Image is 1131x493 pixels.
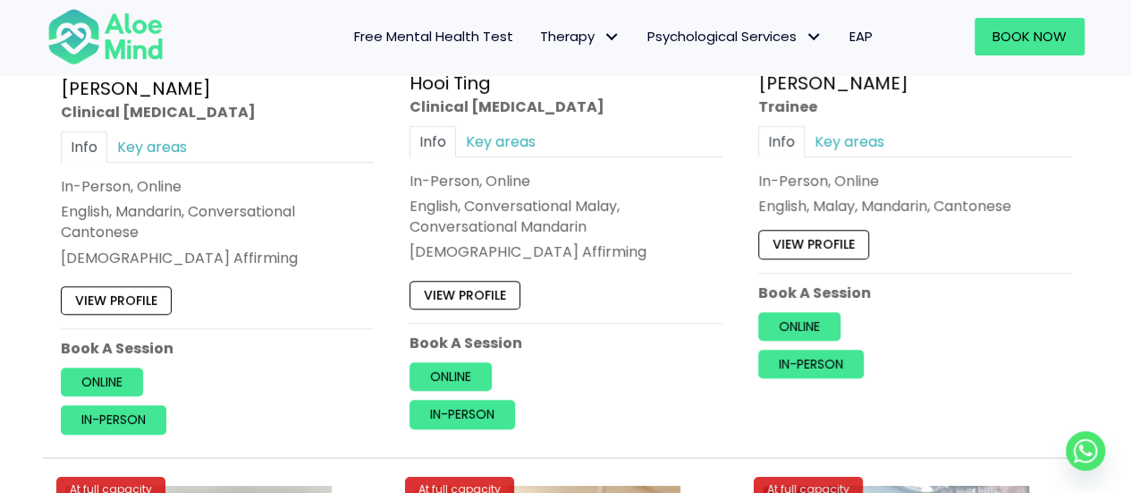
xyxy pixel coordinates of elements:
[1066,431,1105,471] a: Whatsapp
[61,338,374,359] p: Book A Session
[47,7,164,66] img: Aloe mind Logo
[61,286,172,315] a: View profile
[61,132,107,163] a: Info
[354,27,513,46] span: Free Mental Health Test
[836,18,886,55] a: EAP
[527,18,634,55] a: TherapyTherapy: submenu
[992,27,1067,46] span: Book Now
[409,362,492,391] a: Online
[758,196,1071,217] p: English, Malay, Mandarin, Cantonese
[758,71,908,96] a: [PERSON_NAME]
[409,281,520,310] a: View profile
[758,312,840,341] a: Online
[409,126,456,157] a: Info
[341,18,527,55] a: Free Mental Health Test
[599,24,625,50] span: Therapy: submenu
[409,97,722,117] div: Clinical [MEDICAL_DATA]
[409,71,491,96] a: Hooi Ting
[975,18,1085,55] a: Book Now
[647,27,823,46] span: Psychological Services
[409,401,515,429] a: In-person
[61,368,143,396] a: Online
[758,126,805,157] a: Info
[61,102,374,123] div: Clinical [MEDICAL_DATA]
[540,27,620,46] span: Therapy
[805,126,894,157] a: Key areas
[634,18,836,55] a: Psychological ServicesPsychological Services: submenu
[758,97,1071,117] div: Trainee
[758,283,1071,303] p: Book A Session
[409,196,722,237] p: English, Conversational Malay, Conversational Mandarin
[107,132,197,163] a: Key areas
[758,230,869,259] a: View profile
[758,171,1071,191] div: In-Person, Online
[409,171,722,191] div: In-Person, Online
[61,406,166,435] a: In-person
[456,126,545,157] a: Key areas
[61,248,374,268] div: [DEMOGRAPHIC_DATA] Affirming
[61,201,374,242] p: English, Mandarin, Conversational Cantonese
[409,242,722,263] div: [DEMOGRAPHIC_DATA] Affirming
[61,76,211,101] a: [PERSON_NAME]
[849,27,873,46] span: EAP
[61,176,374,197] div: In-Person, Online
[758,350,864,378] a: In-person
[409,333,722,353] p: Book A Session
[801,24,827,50] span: Psychological Services: submenu
[187,18,886,55] nav: Menu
